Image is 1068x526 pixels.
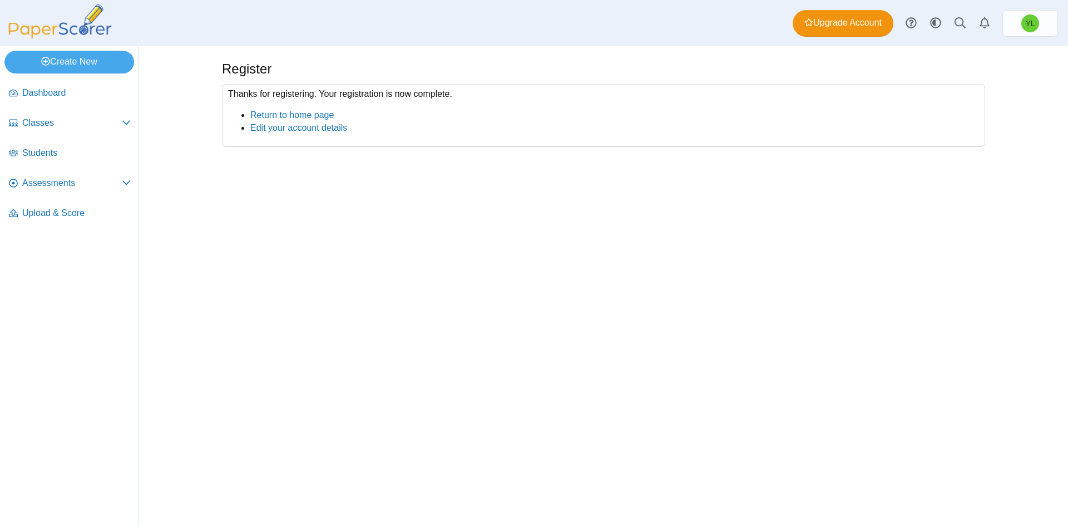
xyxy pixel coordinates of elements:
span: Upload & Score [22,207,131,219]
a: Alerts [972,11,997,36]
span: Classes [22,117,122,129]
a: Return to home page [250,110,334,120]
a: Upgrade Account [793,10,893,37]
span: Youraba Latiker [1025,19,1035,27]
a: Create New [4,51,134,73]
img: PaperScorer [4,4,116,38]
div: Thanks for registering. Your registration is now complete. [222,84,985,147]
span: Dashboard [22,87,131,99]
h1: Register [222,60,271,78]
a: Assessments [4,170,135,197]
a: Upload & Score [4,200,135,227]
span: Students [22,147,131,159]
span: Upgrade Account [804,17,882,29]
a: PaperScorer [4,31,116,40]
a: Edit your account details [250,123,347,132]
a: Students [4,140,135,167]
a: Youraba Latiker [1002,10,1058,37]
a: Classes [4,110,135,137]
span: Assessments [22,177,122,189]
a: Dashboard [4,80,135,107]
span: Youraba Latiker [1021,14,1039,32]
